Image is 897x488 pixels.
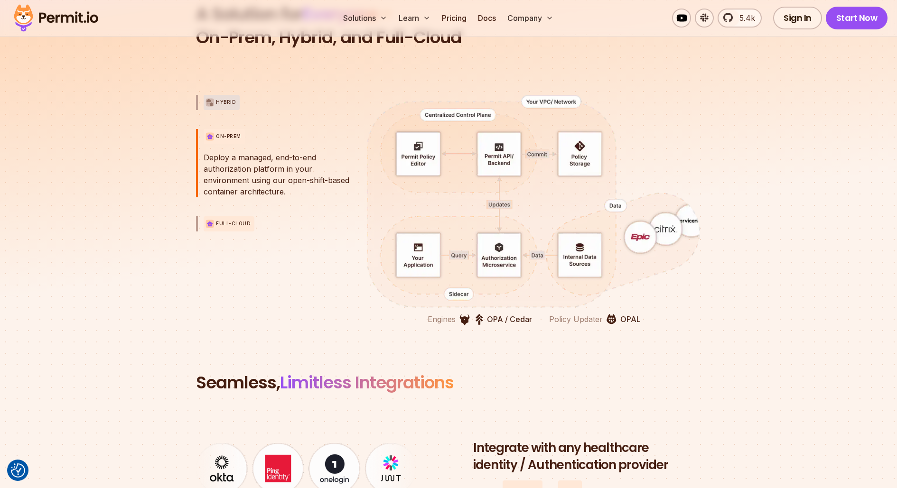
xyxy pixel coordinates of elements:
button: Consent Preferences [11,463,25,478]
h2: Seamless, [196,371,701,395]
img: Revisit consent button [11,463,25,478]
p: Hybrid [216,99,236,106]
p: Engines [428,313,456,325]
a: Docs [474,9,500,28]
a: 5.4k [718,9,762,28]
span: On-Prem, Hybrid, and Full-Cloud [196,26,701,49]
div: On-Prem [204,144,358,197]
h3: Integrate with any healthcare identity / Authentication provider [473,440,701,474]
button: Learn [395,9,434,28]
p: Deploy a managed, end-to-end authorization platform in your environment using our open-shift-base... [204,152,358,197]
p: Policy Updater [549,313,603,325]
p: OPAL [620,313,641,325]
a: Sign In [773,7,822,29]
span: Limitless Integrations [280,370,454,395]
button: Company [504,9,557,28]
a: Pricing [438,9,470,28]
img: Permit logo [9,2,103,34]
a: Start Now [826,7,888,29]
p: OPA / Cedar [487,313,532,325]
button: Full-Cloud [204,216,358,231]
span: 5.4k [734,12,755,24]
button: Solutions [339,9,391,28]
button: Hybrid [204,95,358,110]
